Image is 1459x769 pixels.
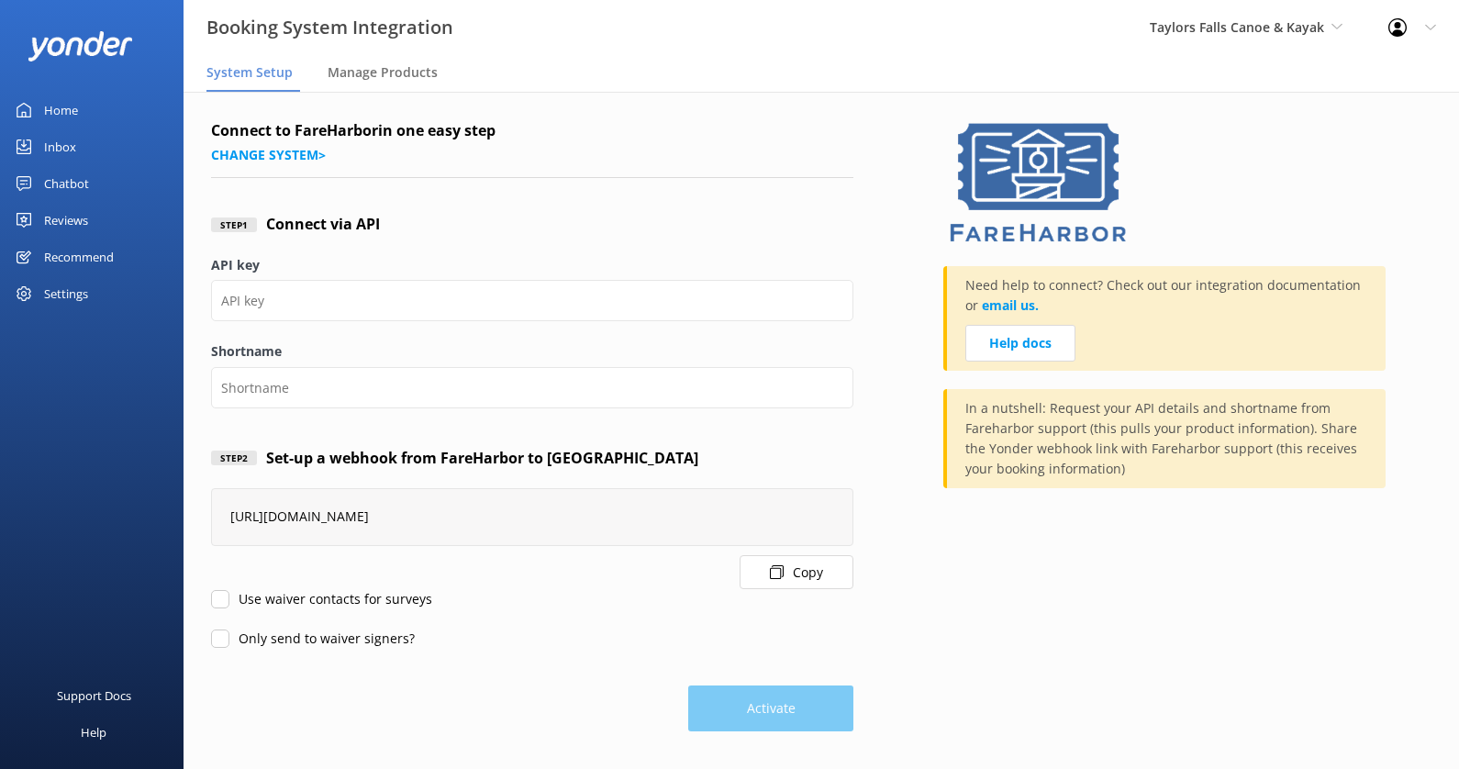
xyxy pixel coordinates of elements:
[28,31,133,61] img: yonder-white-logo.png
[266,213,380,237] h4: Connect via API
[211,488,853,546] div: [URL][DOMAIN_NAME]
[44,165,89,202] div: Chatbot
[44,275,88,312] div: Settings
[211,341,853,362] label: Shortname
[1150,18,1324,36] span: Taylors Falls Canoe & Kayak
[211,280,853,321] input: API key
[982,296,1039,314] a: email us.
[44,92,78,128] div: Home
[211,146,326,163] a: Change system>
[211,255,853,275] label: API key
[740,555,853,589] button: Copy
[44,128,76,165] div: Inbox
[211,451,257,465] div: Step 2
[44,239,114,275] div: Recommend
[206,63,293,82] span: System Setup
[211,217,257,232] div: Step 1
[211,367,853,408] input: Shortname
[206,13,453,42] h3: Booking System Integration
[44,202,88,239] div: Reviews
[211,629,415,649] label: Only send to waiver signers?
[81,714,106,751] div: Help
[328,63,438,82] span: Manage Products
[965,325,1075,362] a: Help docs
[211,119,853,143] h4: Connect to FareHarbor in one easy step
[943,389,1386,488] div: In a nutshell: Request your API details and shortname from Fareharbor support (this pulls your pr...
[943,119,1138,248] img: 1629843345..png
[965,275,1367,325] p: Need help to connect? Check out our integration documentation or
[57,677,131,714] div: Support Docs
[211,589,432,609] label: Use waiver contacts for surveys
[266,447,698,471] h4: Set-up a webhook from FareHarbor to [GEOGRAPHIC_DATA]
